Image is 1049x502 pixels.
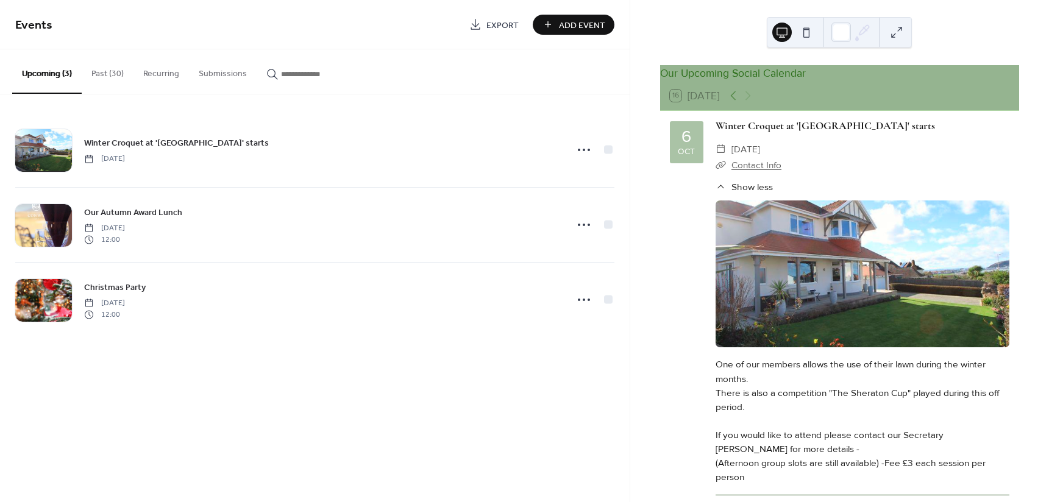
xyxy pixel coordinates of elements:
[716,180,773,194] button: ​Show less
[678,147,695,156] div: Oct
[731,141,760,157] span: [DATE]
[84,137,269,150] span: Winter Croquet at '[GEOGRAPHIC_DATA]' starts
[84,298,125,309] span: [DATE]
[84,234,125,245] span: 12:00
[460,15,528,35] a: Export
[84,207,182,219] span: Our Autumn Award Lunch
[84,309,125,320] span: 12:00
[84,280,146,294] a: Christmas Party
[716,357,1009,484] div: One of our members allows the use of their lawn during the winter months. There is also a competi...
[15,13,52,37] span: Events
[84,154,125,164] span: [DATE]
[84,281,146,294] span: Christmas Party
[133,49,189,93] button: Recurring
[82,49,133,93] button: Past (30)
[559,19,605,32] span: Add Event
[716,157,727,173] div: ​
[12,49,82,94] button: Upcoming (3)
[716,180,727,194] div: ​
[189,49,257,93] button: Submissions
[84,205,182,219] a: Our Autumn Award Lunch
[660,65,1019,81] div: Our Upcoming Social Calendar
[731,180,773,194] span: Show less
[716,141,727,157] div: ​
[84,223,125,234] span: [DATE]
[533,15,614,35] button: Add Event
[681,128,691,145] div: 6
[716,119,935,132] a: Winter Croquet at '[GEOGRAPHIC_DATA]' starts
[84,136,269,150] a: Winter Croquet at '[GEOGRAPHIC_DATA]' starts
[486,19,519,32] span: Export
[731,160,781,170] a: Contact Info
